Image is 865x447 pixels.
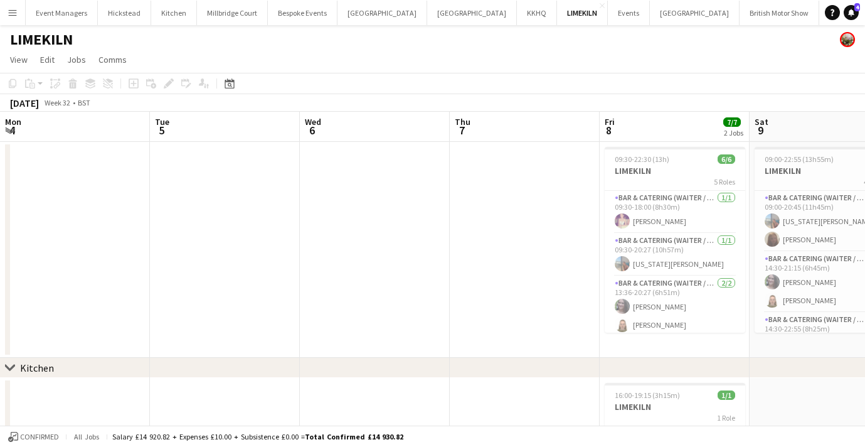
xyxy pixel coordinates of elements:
app-card-role: Bar & Catering (Waiter / waitress)1/109:30-20:27 (10h57m)[US_STATE][PERSON_NAME] [605,234,745,276]
span: 1 Role [717,413,735,423]
span: 09:00-22:55 (13h55m) [765,154,834,164]
button: Kitchen [151,1,197,25]
h1: LIMEKILN [10,30,73,49]
div: BST [78,98,90,107]
a: Jobs [62,51,91,68]
div: Kitchen [20,362,54,374]
h3: LIMEKILN [605,401,745,412]
span: Confirmed [20,433,59,441]
span: 6/6 [718,154,735,164]
span: 8 [603,123,615,137]
span: 6 [303,123,321,137]
span: Comms [98,54,127,65]
button: LIMEKILN [557,1,608,25]
span: All jobs [72,432,102,441]
span: Fri [605,116,615,127]
app-job-card: 09:30-22:30 (13h)6/6LIMEKILN5 RolesBar & Catering (Waiter / waitress)1/109:30-18:00 (8h30m)[PERSO... [605,147,745,333]
div: Salary £14 920.82 + Expenses £10.00 + Subsistence £0.00 = [112,432,403,441]
div: 2 Jobs [724,128,743,137]
span: 16:00-19:15 (3h15m) [615,390,680,400]
button: British Motor Show [740,1,819,25]
span: Edit [40,54,55,65]
button: [GEOGRAPHIC_DATA] [650,1,740,25]
a: Edit [35,51,60,68]
button: [GEOGRAPHIC_DATA] [427,1,517,25]
button: Hickstead [98,1,151,25]
span: 4 [854,3,860,11]
button: [GEOGRAPHIC_DATA] [337,1,427,25]
span: 09:30-22:30 (13h) [615,154,669,164]
button: Confirmed [6,430,61,444]
span: 7/7 [723,117,741,127]
h3: LIMEKILN [605,165,745,176]
button: Bespoke Events [268,1,337,25]
span: 4 [3,123,21,137]
span: Mon [5,116,21,127]
app-card-role: Bar & Catering (Waiter / waitress)2/213:36-20:27 (6h51m)[PERSON_NAME][PERSON_NAME] [605,276,745,337]
span: Thu [455,116,470,127]
span: Sat [755,116,768,127]
button: Millbridge Court [197,1,268,25]
span: Jobs [67,54,86,65]
a: 4 [844,5,859,20]
span: 7 [453,123,470,137]
button: Event Managers [26,1,98,25]
span: Wed [305,116,321,127]
app-card-role: Bar & Catering (Waiter / waitress)1/109:30-18:00 (8h30m)[PERSON_NAME] [605,191,745,234]
span: Week 32 [41,98,73,107]
button: KKHQ [517,1,557,25]
div: [DATE] [10,97,39,109]
button: Events [608,1,650,25]
span: 9 [753,123,768,137]
span: Tue [155,116,169,127]
app-user-avatar: Staffing Manager [840,32,855,47]
span: 5 Roles [714,177,735,186]
span: 5 [153,123,169,137]
span: Total Confirmed £14 930.82 [305,432,403,441]
span: 1/1 [718,390,735,400]
a: Comms [93,51,132,68]
a: View [5,51,33,68]
span: View [10,54,28,65]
